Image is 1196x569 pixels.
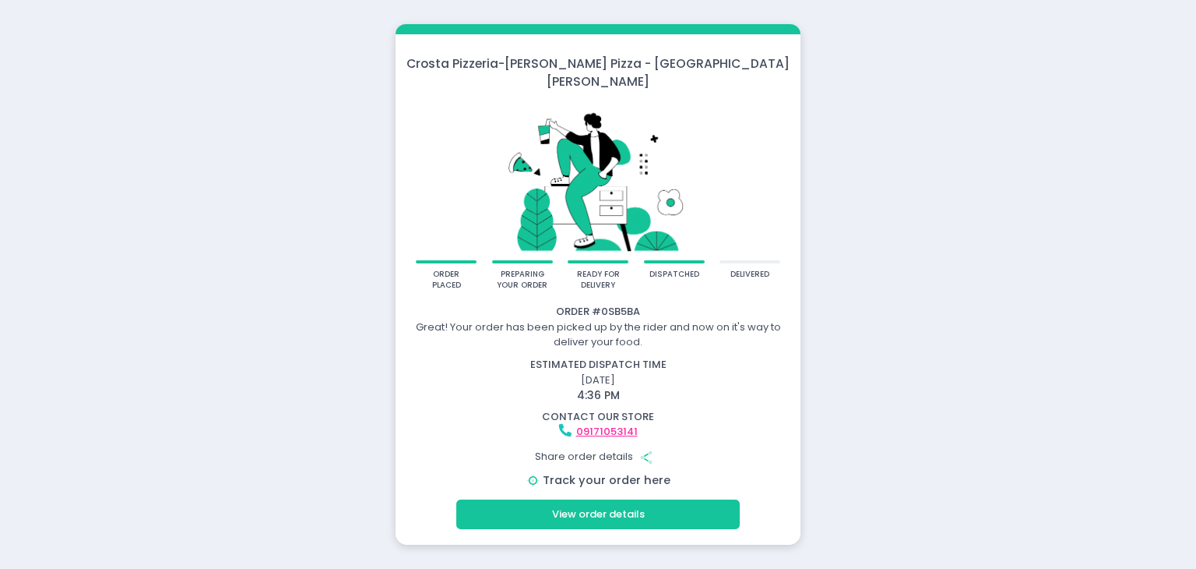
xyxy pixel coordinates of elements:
div: order placed [421,269,472,292]
a: Track your order here [543,472,670,488]
div: ready for delivery [573,269,624,292]
button: View order details [456,500,740,529]
div: Order # 0SB5BA [398,304,798,320]
a: 09171053141 [576,424,638,439]
img: talkie [416,101,780,260]
span: 4:36 PM [577,387,620,403]
div: dispatched [649,269,699,281]
div: preparing your order [497,269,547,292]
div: [DATE] [389,357,808,404]
div: Crosta Pizzeria - [PERSON_NAME] Pizza - [GEOGRAPHIC_DATA][PERSON_NAME] [396,55,800,91]
div: delivered [730,269,769,281]
div: Share order details [398,442,798,472]
div: Great! Your order has been picked up by the rider and now on it's way to deliver your food. [398,320,798,350]
div: estimated dispatch time [398,357,798,373]
div: contact our store [398,409,798,425]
